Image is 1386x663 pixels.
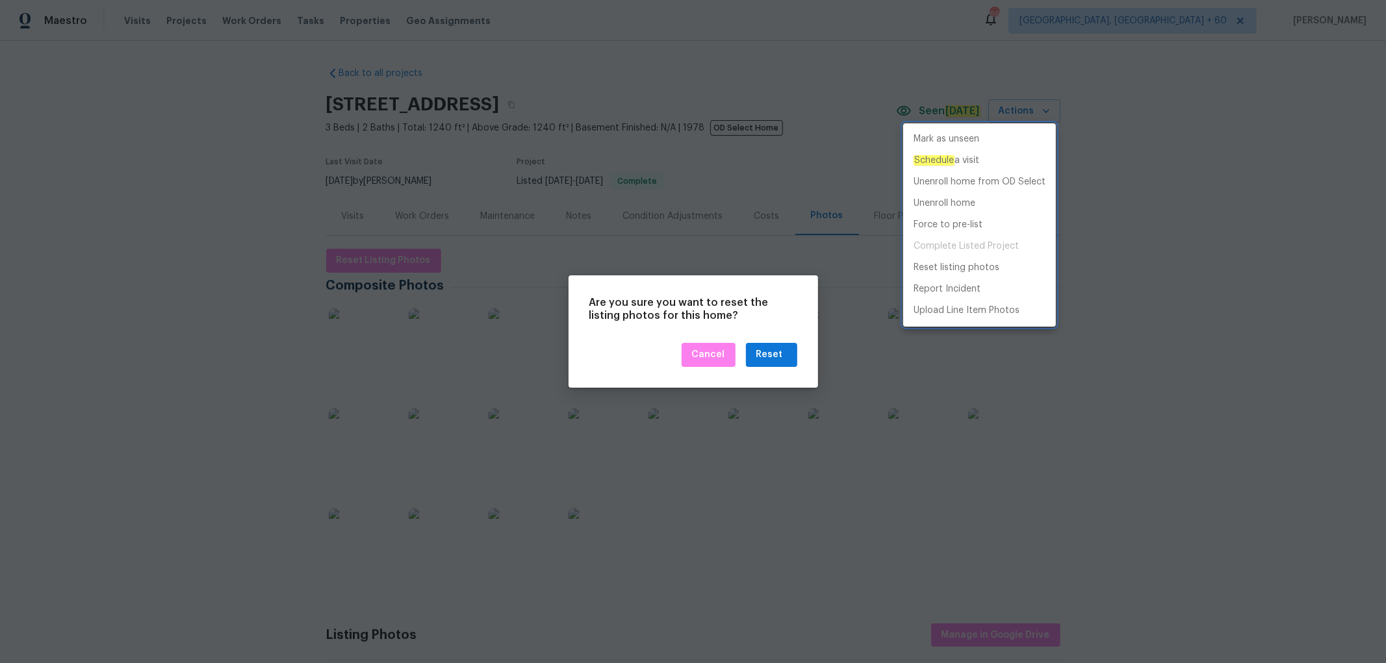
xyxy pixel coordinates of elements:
[914,175,1046,189] p: Unenroll home from OD Select
[914,304,1020,318] p: Upload Line Item Photos
[914,154,979,168] p: a visit
[914,197,975,210] p: Unenroll home
[914,282,981,296] p: Report Incident
[914,132,979,146] p: Mark as unseen
[914,155,955,166] em: Schedule
[914,261,999,275] p: Reset listing photos
[914,218,982,232] p: Force to pre-list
